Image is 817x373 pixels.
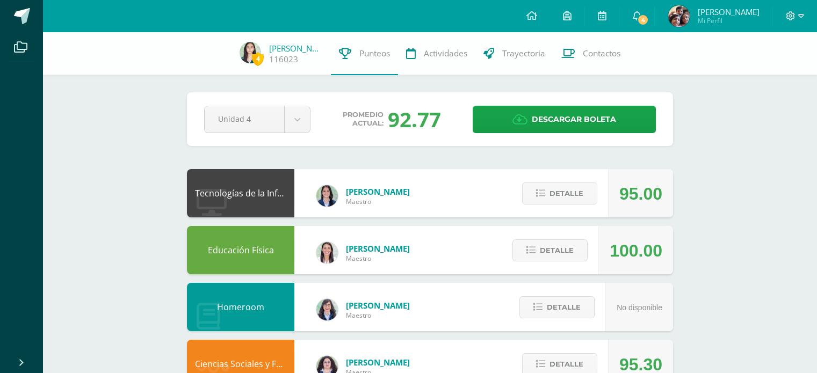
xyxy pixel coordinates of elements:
[522,182,597,204] button: Detalle
[205,106,310,133] a: Unidad 4
[343,111,384,128] span: Promedio actual:
[668,5,690,27] img: 2888544038d106339d2fbd494f6dd41f.png
[187,226,294,274] div: Educación Física
[424,48,467,59] span: Actividades
[331,32,398,75] a: Punteos
[269,54,298,65] a: 116023
[619,170,662,218] div: 95.00
[346,243,410,254] span: [PERSON_NAME]
[269,43,323,54] a: [PERSON_NAME]
[637,14,649,26] span: 4
[388,105,441,133] div: 92.77
[346,254,410,263] span: Maestro
[617,303,662,312] span: No disponible
[473,106,656,133] a: Descargar boleta
[316,242,338,264] img: 68dbb99899dc55733cac1a14d9d2f825.png
[346,311,410,320] span: Maestro
[240,42,261,63] img: 403bb2e11fc21245f63eedc37d9b59df.png
[346,300,410,311] span: [PERSON_NAME]
[316,299,338,320] img: 01c6c64f30021d4204c203f22eb207bb.png
[512,239,588,261] button: Detalle
[346,186,410,197] span: [PERSON_NAME]
[346,197,410,206] span: Maestro
[540,240,574,260] span: Detalle
[359,48,390,59] span: Punteos
[553,32,628,75] a: Contactos
[316,185,338,207] img: 7489ccb779e23ff9f2c3e89c21f82ed0.png
[187,169,294,217] div: Tecnologías de la Información y Comunicación: Computación
[502,48,545,59] span: Trayectoria
[583,48,620,59] span: Contactos
[218,106,271,131] span: Unidad 4
[398,32,475,75] a: Actividades
[475,32,553,75] a: Trayectoria
[698,6,760,17] span: [PERSON_NAME]
[252,52,264,65] span: 4
[532,106,616,133] span: Descargar boleta
[519,296,595,318] button: Detalle
[547,297,581,317] span: Detalle
[550,184,583,203] span: Detalle
[187,283,294,331] div: Homeroom
[610,226,662,275] div: 100.00
[698,16,760,25] span: Mi Perfil
[346,357,410,368] span: [PERSON_NAME]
